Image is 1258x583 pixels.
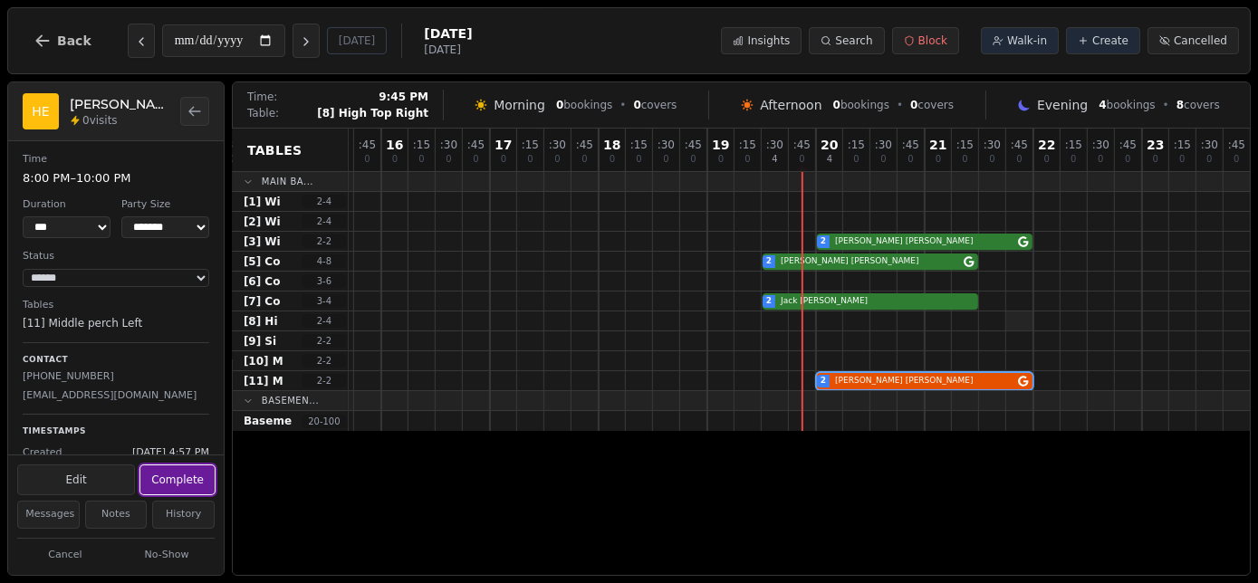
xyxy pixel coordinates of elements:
[1125,155,1130,164] span: 0
[848,139,865,150] span: : 15
[23,169,209,187] dd: 8:00 PM – 10:00 PM
[180,97,209,126] button: Back to bookings list
[302,294,346,308] span: 3 - 4
[446,155,451,164] span: 0
[821,139,838,151] span: 20
[23,388,209,404] p: [EMAIL_ADDRESS][DOMAIN_NAME]
[17,501,80,529] button: Messages
[718,155,724,164] span: 0
[386,139,403,151] span: 16
[910,99,917,111] span: 0
[1038,139,1055,151] span: 22
[633,98,677,112] span: covers
[1007,33,1047,48] span: Walk-in
[835,33,872,48] span: Search
[1153,155,1158,164] span: 0
[262,175,313,188] span: Main Ba...
[247,106,279,120] span: Table:
[827,155,832,164] span: 4
[392,155,398,164] span: 0
[23,425,209,438] p: Timestamps
[821,235,826,248] span: 2
[1119,139,1137,150] span: : 45
[359,139,376,150] span: : 45
[244,215,281,229] span: [2] Wi
[244,234,281,249] span: [3] Wi
[132,445,209,461] span: [DATE] 4:57 PM
[23,152,209,167] dt: Time
[302,274,346,288] span: 3 - 6
[244,294,281,309] span: [7] Co
[522,139,539,150] span: : 15
[1044,155,1050,164] span: 0
[1065,139,1082,150] span: : 15
[19,19,106,62] button: Back
[302,195,346,208] span: 2 - 4
[244,274,281,289] span: [6] Co
[721,27,802,54] button: Insights
[1174,33,1227,48] span: Cancelled
[494,96,545,114] span: Morning
[556,98,612,112] span: bookings
[809,27,884,54] button: Search
[1176,98,1220,112] span: covers
[23,445,62,461] span: Created
[467,139,485,150] span: : 45
[418,155,424,164] span: 0
[918,33,947,48] span: Block
[1099,99,1106,111] span: 4
[956,139,974,150] span: : 15
[23,93,59,129] div: HE
[23,197,110,213] dt: Duration
[23,298,209,313] dt: Tables
[85,501,148,529] button: Notes
[760,96,821,114] span: Afternoon
[424,24,472,43] span: [DATE]
[1018,236,1029,247] svg: Google booking
[685,139,702,150] span: : 45
[302,314,346,328] span: 2 - 4
[302,334,346,348] span: 2 - 2
[581,155,587,164] span: 0
[302,415,346,428] span: 20 - 100
[603,139,620,151] span: 18
[766,255,772,268] span: 2
[880,155,886,164] span: 0
[57,34,91,47] span: Back
[793,139,811,150] span: : 45
[302,254,346,268] span: 4 - 8
[1148,27,1239,54] button: Cancelled
[17,464,135,495] button: Edit
[772,155,777,164] span: 4
[23,315,209,331] dd: [11] Middle perch Left
[962,155,967,164] span: 0
[712,139,729,151] span: 19
[495,139,512,151] span: 17
[636,155,641,164] span: 0
[549,139,566,150] span: : 30
[799,155,804,164] span: 0
[981,27,1059,54] button: Walk-in
[440,139,457,150] span: : 30
[766,139,783,150] span: : 30
[1179,155,1185,164] span: 0
[821,375,826,387] span: 2
[244,334,276,349] span: [9] Si
[554,155,560,164] span: 0
[1011,139,1028,150] span: : 45
[82,113,118,128] span: 0 visits
[244,414,292,428] span: Baseme
[424,43,472,57] span: [DATE]
[964,256,975,267] svg: Google booking
[119,544,215,567] button: No-Show
[244,195,281,209] span: [1] Wi
[777,295,975,308] span: Jack [PERSON_NAME]
[413,139,430,150] span: : 15
[619,98,626,112] span: •
[152,501,215,529] button: History
[936,155,941,164] span: 0
[244,314,278,329] span: [8] Hi
[833,99,840,111] span: 0
[929,139,946,151] span: 21
[247,141,302,159] span: Tables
